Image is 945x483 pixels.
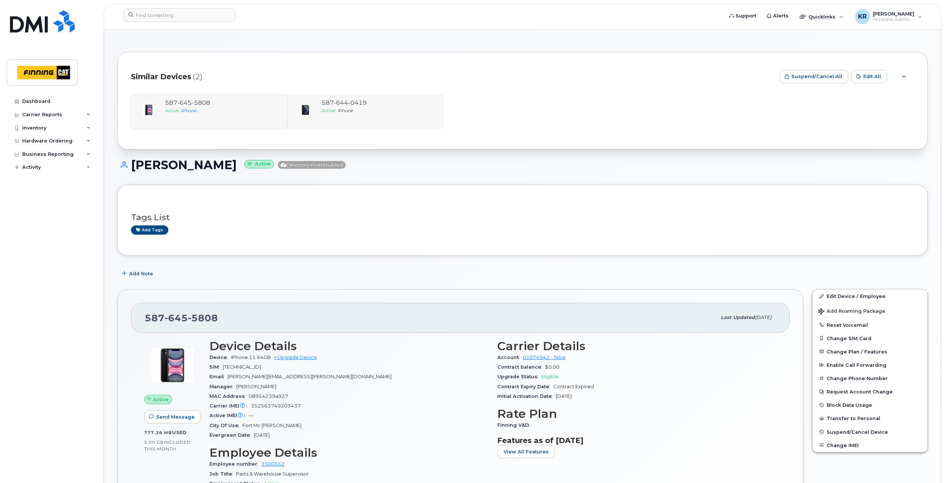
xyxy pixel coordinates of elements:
span: [PERSON_NAME] [236,384,276,389]
button: View All Features [497,445,555,458]
small: Active [244,160,274,168]
span: Edit All [863,73,881,80]
h3: Features as of [DATE] [497,436,776,445]
span: 0419 [348,99,367,106]
span: Active [322,108,335,113]
span: Finning V&D [497,422,533,428]
span: Active [153,396,169,403]
span: Active IMEI [209,413,249,418]
span: Job Title [209,471,236,477]
span: Directory Push Enabled [278,161,346,169]
span: Contract Expired [553,384,594,389]
span: 5.00 GB [144,440,164,445]
span: 352563749203437 [251,403,301,409]
span: [DATE] [254,432,270,438]
span: [DATE] [556,393,572,399]
span: City Of Use [209,423,242,428]
span: SIM [209,364,223,370]
span: Device [209,355,231,360]
span: iPhone [338,108,353,113]
a: Add tags [131,225,168,235]
button: Change SIM Card [813,332,927,345]
span: Add Roaming Package [818,308,885,315]
button: Enable Call Forwarding [813,358,927,372]
span: Upgrade Status [497,374,541,379]
span: 08954239a927 [249,393,288,399]
a: + Upgrade Device [274,355,317,360]
span: 644 [334,99,348,106]
img: image20231002-4137094-4ke690.jpeg [298,103,313,117]
span: Initial Activation Date [497,393,556,399]
span: 587 [322,99,367,106]
span: Send Message [156,413,195,420]
span: Manager [209,384,236,389]
span: Parts & Warehouse Supervisor [236,471,309,477]
a: Edit Device / Employee [813,289,927,303]
span: Suspend/Cancel Device [827,429,888,435]
h3: Employee Details [209,446,488,459]
span: Enable Call Forwarding [827,362,887,368]
button: Request Account Change [813,385,927,398]
span: Account [497,355,523,360]
img: image20231002-4137094-9apcgt.jpeg [150,343,195,388]
span: Contract Expiry Date [497,384,553,389]
span: Add Note [129,270,153,277]
span: Change Plan / Features [827,349,887,354]
span: (2) [193,71,202,82]
span: 645 [165,312,188,323]
h3: Rate Plan [497,407,776,420]
span: MAC Address [209,393,249,399]
button: Add Roaming Package [813,303,927,318]
span: Evergreen Date [209,432,254,438]
button: Send Message [144,410,201,423]
span: 5808 [188,312,218,323]
span: Suspend/Cancel All [791,73,842,80]
button: Transfer to Personal [813,412,927,425]
iframe: Messenger Launcher [913,451,939,477]
span: Email [209,374,228,379]
span: Carrier IMEI [209,403,251,409]
span: iPhone 11 64GB [231,355,271,360]
span: View All Features [504,448,549,455]
a: 01074942 - Telus [523,355,565,360]
span: 587 [145,312,218,323]
a: 5876440419ActiveiPhone [292,99,440,125]
span: Last updated [721,315,755,320]
h3: Device Details [209,339,488,353]
span: used [172,430,187,435]
button: Change IMEI [813,439,927,452]
span: — [249,413,253,418]
span: Eligible [541,374,559,379]
span: 777.38 MB [144,430,172,435]
span: [DATE] [755,315,771,320]
span: Fort Mc [PERSON_NAME] [242,423,302,428]
button: Change Plan / Features [813,345,927,358]
span: [TECHNICAL_ID] [223,364,261,370]
h3: Carrier Details [497,339,776,353]
span: [PERSON_NAME][EMAIL_ADDRESS][PERSON_NAME][DOMAIN_NAME] [228,374,391,379]
button: Reset Voicemail [813,318,927,332]
button: Add Note [117,267,159,280]
span: Contract balance [497,364,545,370]
span: Employee number [209,461,261,467]
button: Suspend/Cancel Device [813,425,927,439]
button: Suspend/Cancel All [780,70,848,83]
a: 3500552 [261,461,285,467]
button: Change Phone Number [813,372,927,385]
h1: [PERSON_NAME] [117,158,928,171]
span: included this month [144,439,191,452]
span: $0.00 [545,364,559,370]
button: Block Data Usage [813,398,927,412]
span: Similar Devices [131,71,191,82]
button: Edit All [851,70,887,83]
h3: Tags List [131,213,914,222]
